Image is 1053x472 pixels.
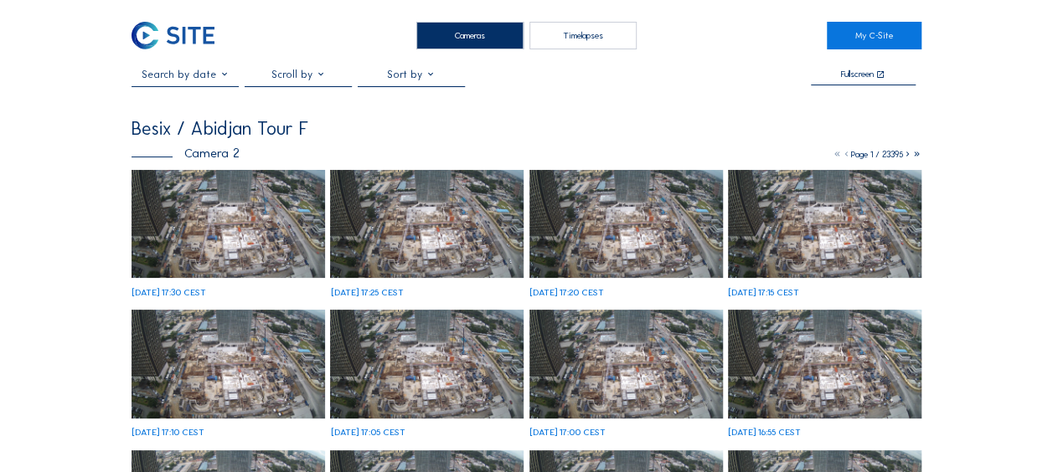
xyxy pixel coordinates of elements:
img: image_53349390 [330,310,524,418]
div: [DATE] 17:15 CEST [728,288,799,297]
img: image_53349431 [728,170,921,279]
img: C-SITE Logo [132,22,214,49]
div: [DATE] 17:20 CEST [529,288,604,297]
div: Camera 2 [132,146,240,159]
div: [DATE] 17:30 CEST [132,288,206,297]
input: Search by date 󰅀 [132,69,239,80]
div: [DATE] 17:10 CEST [132,428,204,437]
div: Cameras [416,22,524,49]
img: image_53349479 [330,170,524,279]
a: C-SITE Logo [132,22,226,49]
img: image_53349234 [728,310,921,418]
a: My C-Site [827,22,921,49]
img: image_53349363 [529,310,723,418]
img: image_53349403 [132,310,325,418]
div: [DATE] 17:25 CEST [330,288,403,297]
img: image_53349503 [132,170,325,279]
div: Fullscreen [841,69,874,80]
span: Page 1 / 23395 [851,149,903,160]
div: [DATE] 16:55 CEST [728,428,801,437]
div: [DATE] 17:00 CEST [529,428,606,437]
div: [DATE] 17:05 CEST [330,428,405,437]
div: Besix / Abidjan Tour F [132,120,308,138]
img: image_53349443 [529,170,723,279]
div: Timelapses [529,22,637,49]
